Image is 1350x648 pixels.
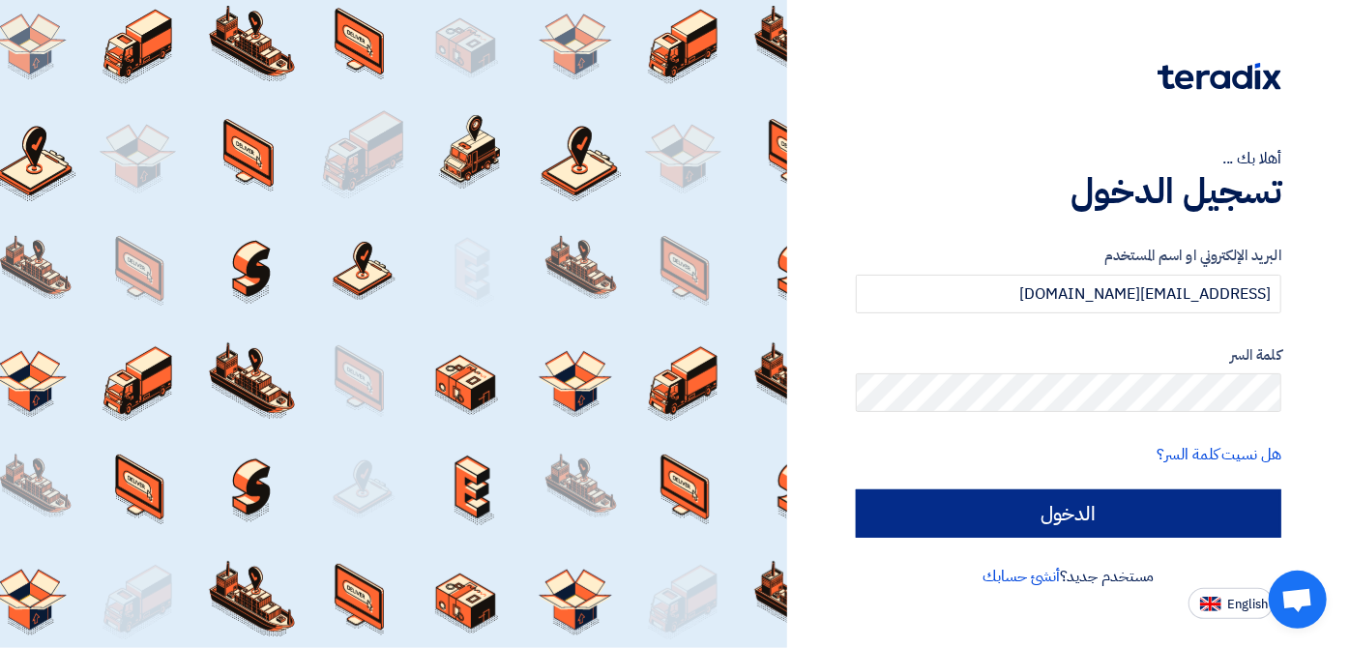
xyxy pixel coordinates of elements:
[1158,63,1281,90] img: Teradix logo
[856,245,1281,267] label: البريد الإلكتروني او اسم المستخدم
[856,489,1281,538] input: الدخول
[856,344,1281,367] label: كلمة السر
[1189,588,1274,619] button: English
[856,170,1281,213] h1: تسجيل الدخول
[983,565,1060,588] a: أنشئ حسابك
[856,565,1281,588] div: مستخدم جديد؟
[1200,597,1221,611] img: en-US.png
[1269,571,1327,629] a: Open chat
[1158,443,1281,466] a: هل نسيت كلمة السر؟
[856,275,1281,313] input: أدخل بريد العمل الإلكتروني او اسم المستخدم الخاص بك ...
[1227,598,1268,611] span: English
[856,147,1281,170] div: أهلا بك ...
